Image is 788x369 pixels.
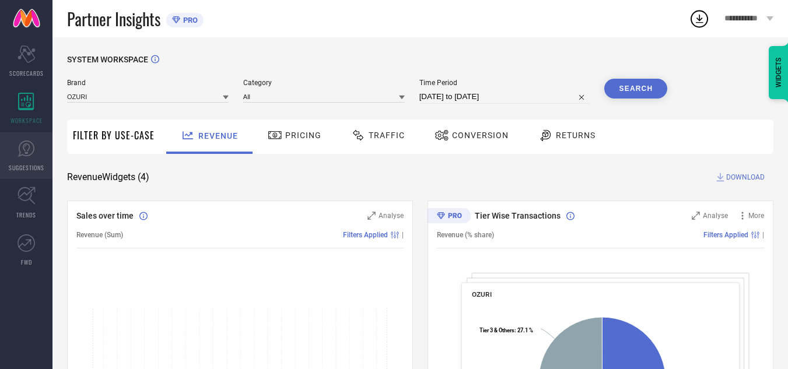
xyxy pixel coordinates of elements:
[67,171,149,183] span: Revenue Widgets ( 4 )
[479,327,514,333] tspan: Tier 3 & Others
[703,231,748,239] span: Filters Applied
[16,210,36,219] span: TRENDS
[437,231,494,239] span: Revenue (% share)
[67,7,160,31] span: Partner Insights
[472,290,492,298] span: OZURI
[692,212,700,220] svg: Zoom
[67,79,229,87] span: Brand
[475,211,561,220] span: Tier Wise Transactions
[9,163,44,172] span: SUGGESTIONS
[604,79,667,99] button: Search
[379,212,404,220] span: Analyse
[452,131,509,140] span: Conversion
[556,131,596,140] span: Returns
[762,231,764,239] span: |
[198,131,238,140] span: Revenue
[76,211,134,220] span: Sales over time
[726,171,765,183] span: DOWNLOAD
[689,8,710,29] div: Open download list
[703,212,728,220] span: Analyse
[180,16,198,24] span: PRO
[76,231,123,239] span: Revenue (Sum)
[243,79,405,87] span: Category
[419,79,590,87] span: Time Period
[67,55,148,64] span: SYSTEM WORKSPACE
[748,212,764,220] span: More
[479,327,533,333] text: : 27.1 %
[73,128,155,142] span: Filter By Use-Case
[285,131,321,140] span: Pricing
[419,90,590,104] input: Select time period
[9,69,44,78] span: SCORECARDS
[402,231,404,239] span: |
[369,131,405,140] span: Traffic
[367,212,376,220] svg: Zoom
[21,258,32,266] span: FWD
[343,231,388,239] span: Filters Applied
[10,116,43,125] span: WORKSPACE
[428,208,471,226] div: Premium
